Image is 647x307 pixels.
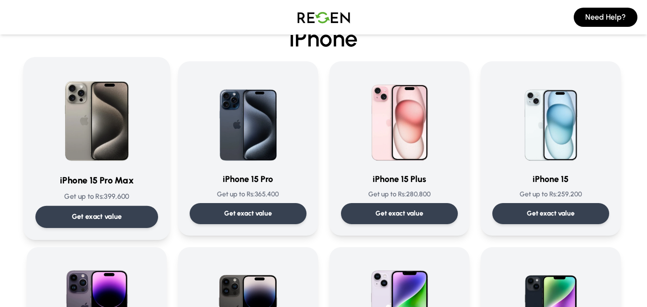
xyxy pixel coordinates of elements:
h3: iPhone 15 Pro [190,172,306,186]
p: Get exact value [527,209,575,218]
img: Logo [290,4,357,31]
p: Get exact value [224,209,272,218]
p: Get up to Rs: 399,600 [35,192,158,202]
h3: iPhone 15 [492,172,609,186]
span: iPhone [27,27,621,50]
p: Get exact value [375,209,423,218]
img: iPhone 15 Pro [202,73,294,165]
h3: iPhone 15 Pro Max [35,174,158,188]
p: Get exact value [71,212,122,222]
img: iPhone 15 [505,73,597,165]
h3: iPhone 15 Plus [341,172,458,186]
img: iPhone 15 Plus [353,73,445,165]
img: iPhone 15 Pro Max [48,69,145,166]
p: Get up to Rs: 280,800 [341,190,458,199]
p: Get up to Rs: 259,200 [492,190,609,199]
button: Need Help? [574,8,637,27]
p: Get up to Rs: 365,400 [190,190,306,199]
